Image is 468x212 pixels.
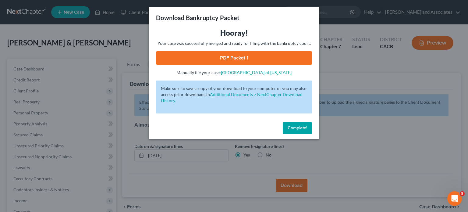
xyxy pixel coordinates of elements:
span: 5 [460,191,465,196]
p: Make sure to save a copy of your download to your computer or you may also access prior downloads in [161,85,307,104]
button: Complete! [283,122,312,134]
p: Your case was successfully merged and ready for filing with the bankruptcy court. [156,40,312,46]
p: Manually file your case: [156,70,312,76]
h3: Download Bankruptcy Packet [156,13,239,22]
a: [GEOGRAPHIC_DATA] of [US_STATE] [221,70,292,75]
h3: Hooray! [156,28,312,38]
a: Additional Documents > NextChapter Download History. [161,92,303,103]
a: PDF Packet 1 [156,51,312,65]
iframe: Intercom live chat [447,191,462,206]
span: Complete! [288,125,307,131]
